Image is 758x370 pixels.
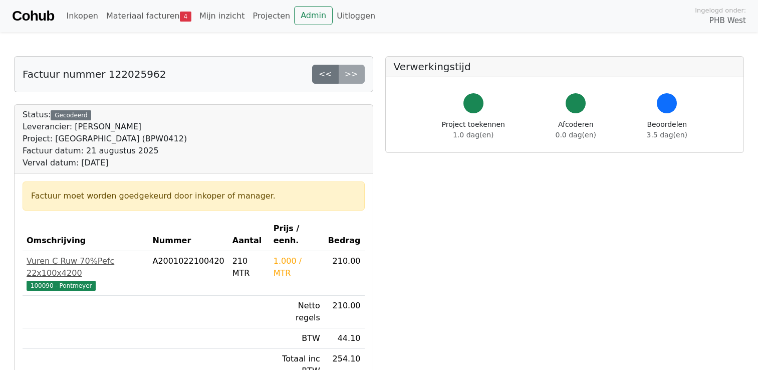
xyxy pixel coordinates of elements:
[695,6,746,15] span: Ingelogd onder:
[270,328,324,349] td: BTW
[148,219,228,251] th: Nummer
[23,219,148,251] th: Omschrijving
[31,190,356,202] div: Factuur moet worden goedgekeurd door inkoper of manager.
[248,6,294,26] a: Projecten
[195,6,249,26] a: Mijn inzicht
[333,6,379,26] a: Uitloggen
[274,255,320,279] div: 1.000 / MTR
[556,131,596,139] span: 0.0 dag(en)
[62,6,102,26] a: Inkopen
[180,12,191,22] span: 4
[27,255,144,279] div: Vuren C Ruw 70%Pefc 22x100x4200
[647,119,687,140] div: Beoordelen
[453,131,493,139] span: 1.0 dag(en)
[232,255,266,279] div: 210 MTR
[27,255,144,291] a: Vuren C Ruw 70%Pefc 22x100x4200100090 - Pontmeyer
[23,145,187,157] div: Factuur datum: 21 augustus 2025
[270,219,324,251] th: Prijs / eenh.
[102,6,195,26] a: Materiaal facturen4
[324,219,365,251] th: Bedrag
[312,65,339,84] a: <<
[324,251,365,296] td: 210.00
[647,131,687,139] span: 3.5 dag(en)
[442,119,505,140] div: Project toekennen
[148,251,228,296] td: A2001022100420
[23,68,166,80] h5: Factuur nummer 122025962
[23,133,187,145] div: Project: [GEOGRAPHIC_DATA] (BPW0412)
[324,328,365,349] td: 44.10
[394,61,736,73] h5: Verwerkingstijd
[556,119,596,140] div: Afcoderen
[294,6,333,25] a: Admin
[23,121,187,133] div: Leverancier: [PERSON_NAME]
[709,15,746,27] span: PHB West
[12,4,54,28] a: Cohub
[23,157,187,169] div: Verval datum: [DATE]
[270,296,324,328] td: Netto regels
[324,296,365,328] td: 210.00
[51,110,91,120] div: Gecodeerd
[23,109,187,169] div: Status:
[228,219,270,251] th: Aantal
[27,281,96,291] span: 100090 - Pontmeyer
